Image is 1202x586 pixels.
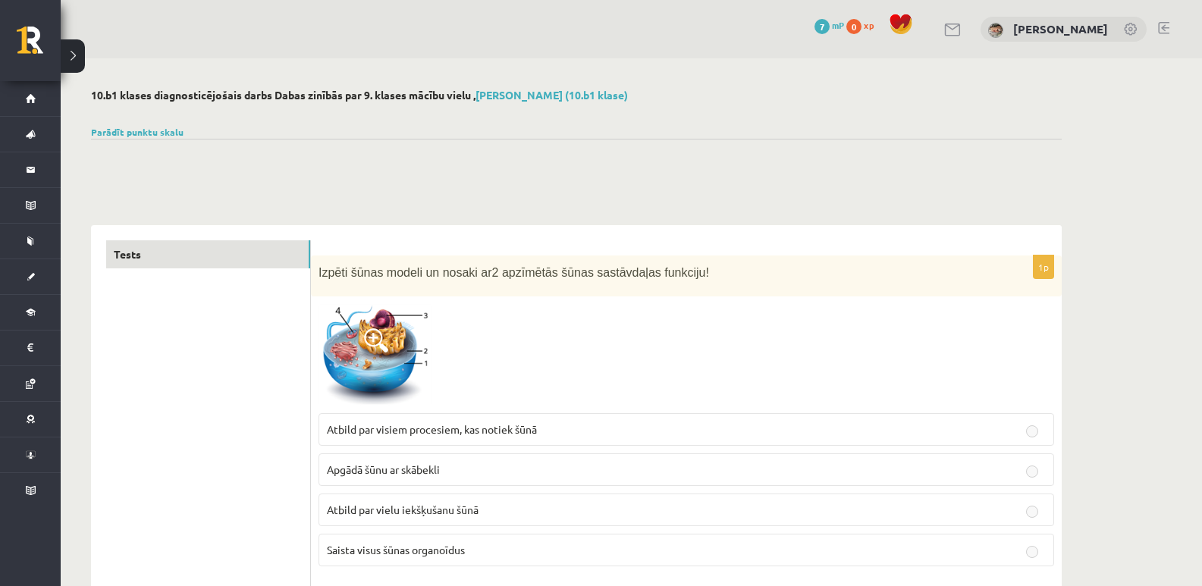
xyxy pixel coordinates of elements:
[319,304,432,406] img: 1.png
[814,19,830,34] span: 7
[327,422,537,436] span: Atbild par visiem procesiem, kas notiek šūnā
[814,19,844,31] a: 7 mP
[1026,506,1038,518] input: Atbild par vielu iekšķušanu šūnā
[1013,21,1108,36] a: [PERSON_NAME]
[91,89,1062,102] h2: 10.b1 klases diagnosticējošais darbs Dabas zinībās par 9. klases mācību vielu ,
[327,543,465,556] span: Saista visus šūnas organoīdus
[319,266,492,279] span: Izpēti šūnas modeli un nosaki ar
[832,19,844,31] span: mP
[17,27,61,64] a: Rīgas 1. Tālmācības vidusskola
[1026,546,1038,558] input: Saista visus šūnas organoīdus
[327,462,440,476] span: Apgādā šūnu ar skābekli
[106,240,310,268] a: Tests
[475,88,628,102] a: [PERSON_NAME] (10.b1 klase)
[91,126,184,138] a: Parādīt punktu skalu
[327,503,479,516] span: Atbild par vielu iekšķušanu šūnā
[864,19,874,31] span: xp
[492,266,709,279] span: 2 apzīmētās šūnas sastāvdaļas funkciju!
[846,19,881,31] a: 0 xp
[1033,255,1054,279] p: 1p
[1026,465,1038,478] input: Apgādā šūnu ar skābekli
[988,23,1003,38] img: Mārcis Dručkus
[1026,425,1038,437] input: Atbild par visiem procesiem, kas notiek šūnā
[846,19,861,34] span: 0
